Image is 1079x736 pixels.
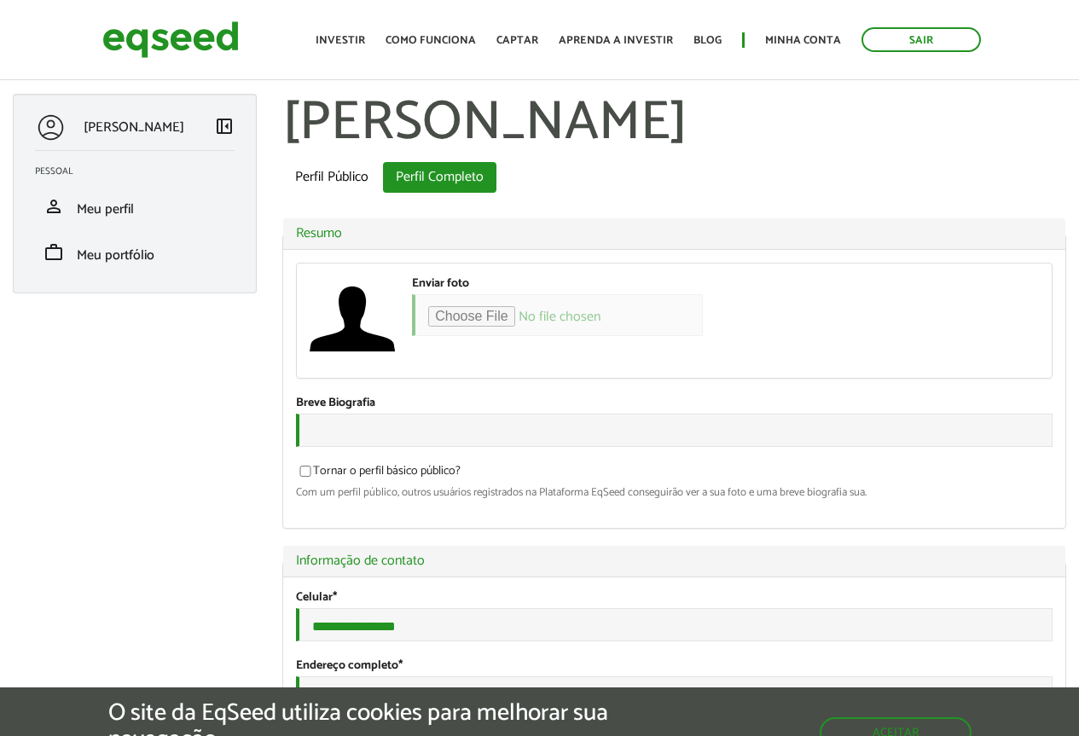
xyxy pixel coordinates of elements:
[693,35,722,46] a: Blog
[386,35,476,46] a: Como funciona
[35,242,235,263] a: workMeu portfólio
[296,660,403,672] label: Endereço completo
[383,162,496,193] a: Perfil Completo
[333,588,337,607] span: Este campo é obrigatório.
[296,397,375,409] label: Breve Biografia
[214,116,235,140] a: Colapsar menu
[861,27,981,52] a: Sair
[35,196,235,217] a: personMeu perfil
[296,592,337,604] label: Celular
[44,242,64,263] span: work
[44,196,64,217] span: person
[496,35,538,46] a: Captar
[412,278,469,290] label: Enviar foto
[282,162,381,193] a: Perfil Público
[316,35,365,46] a: Investir
[296,487,1053,498] div: Com um perfil público, outros usuários registrados na Plataforma EqSeed conseguirão ver a sua fot...
[84,119,184,136] p: [PERSON_NAME]
[77,244,154,267] span: Meu portfólio
[310,276,395,362] img: Foto de Paulo Fernando Saraiva Macedo
[214,116,235,136] span: left_panel_close
[765,35,841,46] a: Minha conta
[296,227,1053,241] a: Resumo
[102,17,239,62] img: EqSeed
[398,656,403,675] span: Este campo é obrigatório.
[290,466,321,477] input: Tornar o perfil básico público?
[22,229,247,275] li: Meu portfólio
[310,276,395,362] a: Ver perfil do usuário.
[35,166,247,177] h2: Pessoal
[282,94,1066,154] h1: [PERSON_NAME]
[296,466,461,483] label: Tornar o perfil básico público?
[22,183,247,229] li: Meu perfil
[296,554,1053,568] a: Informação de contato
[559,35,673,46] a: Aprenda a investir
[77,198,134,221] span: Meu perfil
